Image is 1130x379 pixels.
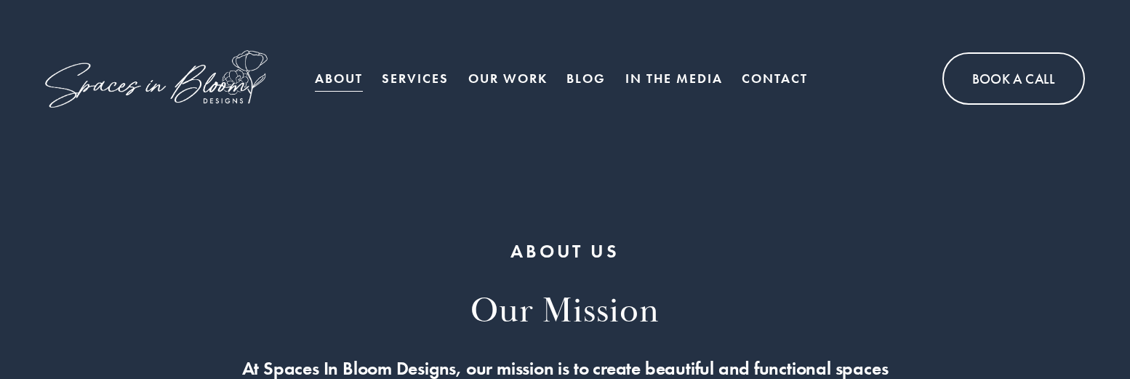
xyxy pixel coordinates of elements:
a: About [315,64,363,93]
span: Services [382,65,449,92]
h2: our mission [129,290,1001,335]
a: Book A Call [942,52,1084,105]
a: Our Work [468,64,548,93]
a: folder dropdown [382,64,449,93]
a: In the Media [625,64,723,93]
a: Blog [566,64,606,93]
img: Spaces in Bloom Designs [45,50,267,108]
a: Contact [742,64,808,93]
h1: ABOUT US [129,239,1001,265]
